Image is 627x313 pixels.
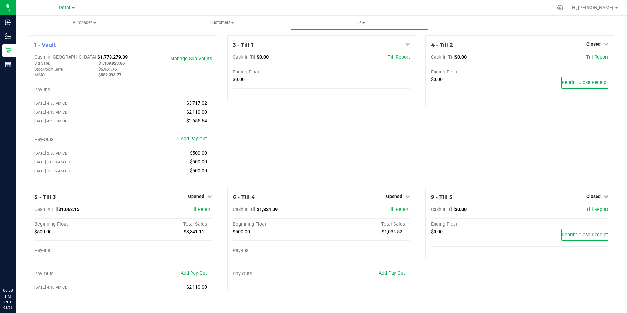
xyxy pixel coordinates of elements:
span: $500.00 [190,168,207,174]
span: [DATE] 4:33 PM CDT [34,285,70,290]
span: 5 - Till 3 [34,194,56,200]
span: Closed [586,41,601,47]
a: Till Report [388,207,410,212]
span: 9 - Till 5 [431,194,453,200]
a: Purchases [16,16,153,30]
span: 1 - Vault [34,42,56,48]
a: Till Report [586,207,608,212]
div: Pay-Ins [34,248,123,254]
span: [DATE] 4:55 PM CDT [34,101,70,106]
span: [DATE] 2:50 PM CDT [34,151,70,156]
span: Opened [386,194,402,199]
span: $3,341.11 [184,229,204,235]
span: Tills [291,20,428,26]
span: $500.00 [34,229,51,235]
div: Total Sales [321,221,410,227]
span: $1,778,279.39 [97,54,128,60]
div: Beginning Float [233,221,321,227]
span: Reprint Close Receipt [562,80,608,85]
p: 08/21 [3,305,13,310]
div: Pay-Outs [233,271,321,277]
span: Cash In Till [431,54,455,60]
iframe: Resource center [7,261,26,280]
span: Big Safe: [34,61,50,66]
span: $0.00 [431,77,443,82]
span: Opened [188,194,204,199]
a: Manage Sub-Vaults [170,56,212,62]
span: $582,393.77 [98,73,121,77]
a: Tills [291,16,428,30]
p: 06:08 PM CDT [3,287,13,305]
span: $1,189,923.86 [98,61,125,66]
span: $1,036.52 [382,229,402,235]
inline-svg: Retail [5,47,11,54]
div: Pay-Ins [233,248,321,254]
span: Customers [153,20,290,26]
span: $0.00 [455,54,467,60]
a: Till Report [190,207,212,212]
span: [DATE] 4:25 PM CDT [34,119,70,123]
span: Retail [59,5,71,10]
div: Beginning Float [34,221,123,227]
span: $500.00 [190,159,207,165]
span: Hi, [PERSON_NAME]! [572,5,615,10]
div: Total Sales [123,221,212,227]
span: $3,717.02 [186,100,207,106]
span: $2,655.64 [186,118,207,124]
span: $0.00 [233,77,245,82]
div: Pay-Outs [34,137,123,143]
span: 6 - Till 4 [233,194,255,200]
div: Ending Float [431,221,519,227]
button: Reprint Close Receipt [561,77,608,89]
a: Customers [153,16,291,30]
span: [DATE] 10:35 AM CDT [34,169,72,173]
span: Stockroom Safe: [34,67,64,72]
a: Till Report [388,54,410,60]
span: Closed [586,194,601,199]
span: $500.00 [190,150,207,156]
inline-svg: Reports [5,61,11,68]
span: Purchases [16,20,153,26]
a: + Add Pay-Out [177,270,207,276]
inline-svg: Inbound [5,19,11,26]
span: $0.00 [431,229,443,235]
span: $1,321.09 [257,207,278,212]
span: Reprint Close Receipt [562,232,608,238]
a: + Add Pay-Out [177,136,207,142]
div: Pay-Outs [34,271,123,277]
button: Reprint Close Receipt [561,229,608,241]
span: 4 - Till 2 [431,42,453,48]
a: Till Report [586,54,608,60]
span: $0.00 [257,54,269,60]
span: Cash In Till [431,207,455,212]
span: $5,961.76 [98,67,117,72]
inline-svg: Inventory [5,33,11,40]
div: Ending Float [233,69,321,75]
a: + Add Pay-Out [375,270,405,276]
span: Cash In Till [233,207,257,212]
span: $0.00 [455,207,467,212]
span: $500.00 [233,229,250,235]
span: MIMO: [34,73,46,77]
div: Ending Float [431,69,519,75]
span: $1,062.15 [58,207,79,212]
iframe: Resource center unread badge [19,260,27,267]
span: Cash In Till [233,54,257,60]
div: Pay-Ins [34,87,123,93]
span: $2,110.00 [186,284,207,290]
span: 3 - Till 1 [233,42,253,48]
span: Cash In Till [34,207,58,212]
span: [DATE] 11:58 AM CDT [34,160,72,164]
div: Manage settings [556,5,564,11]
span: $2,110.00 [186,109,207,115]
span: [DATE] 4:33 PM CDT [34,110,70,115]
span: Cash In [GEOGRAPHIC_DATA]: [34,54,97,60]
